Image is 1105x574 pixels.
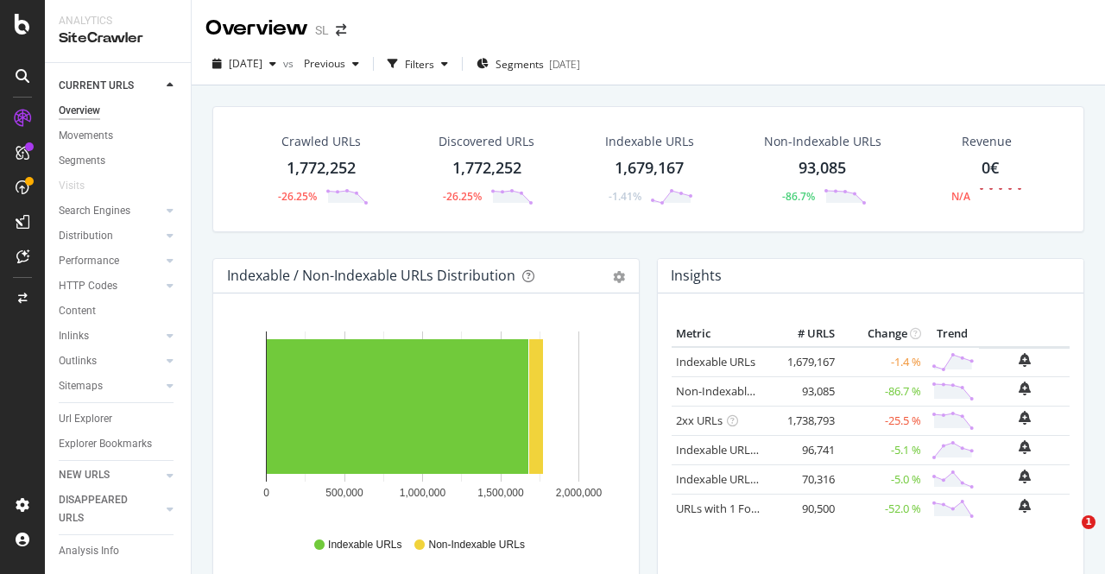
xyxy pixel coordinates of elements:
div: Movements [59,127,113,145]
div: Content [59,302,96,320]
iframe: Intercom live chat [1046,515,1088,557]
a: Movements [59,127,179,145]
td: 90,500 [770,494,839,523]
span: 0€ [982,157,999,178]
span: Previous [297,56,345,71]
span: Revenue [962,133,1012,150]
a: Distribution [59,227,161,245]
div: -26.25% [278,189,317,204]
div: [DATE] [549,57,580,72]
td: 93,085 [770,376,839,406]
div: -86.7% [782,189,815,204]
div: Performance [59,252,119,270]
div: bell-plus [1019,499,1031,513]
div: bell-plus [1019,382,1031,395]
a: NEW URLS [59,466,161,484]
div: bell-plus [1019,470,1031,483]
td: -52.0 % [839,494,925,523]
div: -26.25% [443,189,482,204]
a: DISAPPEARED URLS [59,491,161,527]
text: 500,000 [325,487,363,499]
span: Indexable URLs [328,538,401,552]
div: Analysis Info [59,542,119,560]
div: Indexable / Non-Indexable URLs Distribution [227,267,515,284]
div: bell-plus [1019,411,1031,425]
a: HTTP Codes [59,277,161,295]
a: Content [59,302,179,320]
div: 1,679,167 [615,157,684,180]
div: Explorer Bookmarks [59,435,152,453]
span: vs [283,56,297,71]
div: Overview [205,14,308,43]
div: bell-plus [1019,440,1031,454]
text: 1,500,000 [477,487,524,499]
a: Indexable URLs with Bad Description [676,471,864,487]
td: 1,738,793 [770,406,839,435]
div: Visits [59,177,85,195]
div: Filters [405,57,434,72]
a: Sitemaps [59,377,161,395]
div: Url Explorer [59,410,112,428]
div: bell-plus [1019,353,1031,367]
td: -5.1 % [839,435,925,464]
span: 2025 Aug. 22nd [229,56,262,71]
div: Inlinks [59,327,89,345]
div: 1,772,252 [452,157,521,180]
div: Analytics [59,14,177,28]
a: Search Engines [59,202,161,220]
text: 0 [263,487,269,499]
th: Metric [672,321,770,347]
a: 2xx URLs [676,413,723,428]
a: Inlinks [59,327,161,345]
div: NEW URLS [59,466,110,484]
div: gear [613,271,625,283]
div: Crawled URLs [281,133,361,150]
a: Url Explorer [59,410,179,428]
th: # URLS [770,321,839,347]
span: Segments [496,57,544,72]
td: -5.0 % [839,464,925,494]
a: Visits [59,177,102,195]
text: 1,000,000 [400,487,446,499]
td: 70,316 [770,464,839,494]
a: Explorer Bookmarks [59,435,179,453]
td: 96,741 [770,435,839,464]
button: Segments[DATE] [470,50,587,78]
div: SiteCrawler [59,28,177,48]
a: Indexable URLs [676,354,755,369]
th: Trend [925,321,979,347]
a: Segments [59,152,179,170]
div: arrow-right-arrow-left [336,24,346,36]
a: Analysis Info [59,542,179,560]
text: 2,000,000 [556,487,603,499]
a: CURRENT URLS [59,77,161,95]
div: Discovered URLs [439,133,534,150]
div: Indexable URLs [605,133,694,150]
div: 93,085 [799,157,846,180]
div: Segments [59,152,105,170]
div: Search Engines [59,202,130,220]
span: Non-Indexable URLs [428,538,524,552]
div: CURRENT URLS [59,77,134,95]
svg: A chart. [227,321,619,521]
div: Distribution [59,227,113,245]
a: Non-Indexable URLs [676,383,781,399]
div: Non-Indexable URLs [764,133,881,150]
button: Filters [381,50,455,78]
button: Previous [297,50,366,78]
span: 1 [1082,515,1096,529]
a: URLs with 1 Follow Inlink [676,501,803,516]
div: DISAPPEARED URLS [59,491,146,527]
td: -86.7 % [839,376,925,406]
a: Overview [59,102,179,120]
div: Outlinks [59,352,97,370]
div: HTTP Codes [59,277,117,295]
td: -1.4 % [839,347,925,377]
h4: Insights [671,264,722,287]
div: -1.41% [609,189,641,204]
div: N/A [951,189,970,204]
a: Outlinks [59,352,161,370]
th: Change [839,321,925,347]
button: [DATE] [205,50,283,78]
